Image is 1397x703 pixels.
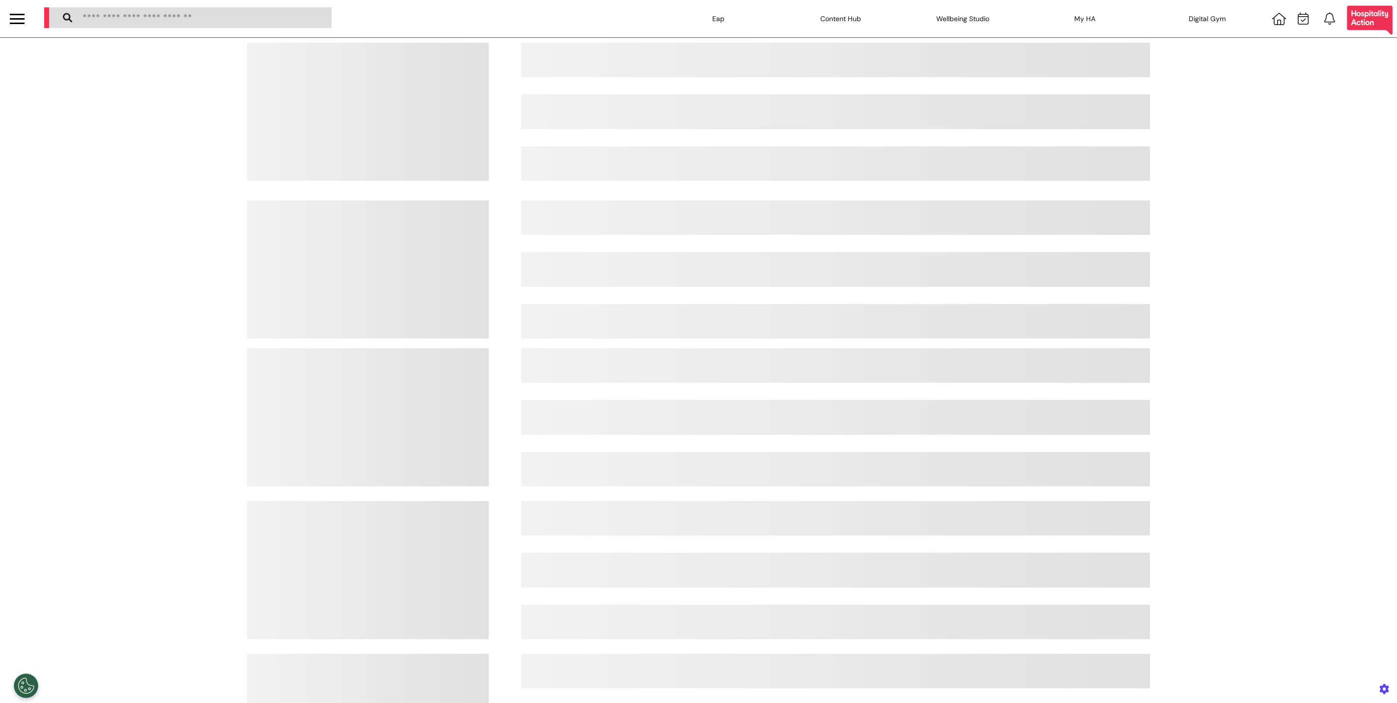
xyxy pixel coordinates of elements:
[14,674,38,698] button: Open Preferences
[670,5,768,32] div: Eap
[1158,5,1257,32] div: Digital Gym
[792,5,890,32] div: Content Hub
[1036,5,1134,32] div: My HA
[914,5,1012,32] div: Wellbeing Studio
